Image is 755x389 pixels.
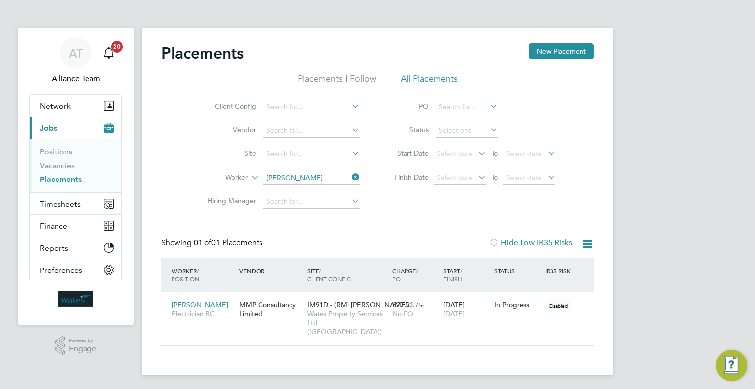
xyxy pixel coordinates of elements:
[307,300,414,309] span: IM91D - (RM) [PERSON_NAME]…
[69,336,96,345] span: Powered by
[506,173,542,182] span: Select date
[30,215,121,237] button: Finance
[40,161,75,170] a: Vacancies
[161,238,264,248] div: Showing
[307,309,387,336] span: Wates Property Services Ltd ([GEOGRAPHIC_DATA])
[488,171,501,183] span: To
[716,350,747,381] button: Engage Resource Center
[401,73,458,90] li: All Placements
[436,100,498,114] input: Search for...
[237,262,305,280] div: Vendor
[392,300,414,309] span: £27.91
[543,262,577,280] div: IR35 Risk
[18,28,134,325] nav: Main navigation
[384,102,429,111] label: PO
[443,309,465,318] span: [DATE]
[200,196,256,205] label: Hiring Manager
[111,41,123,53] span: 20
[40,175,82,184] a: Placements
[488,147,501,160] span: To
[55,336,97,355] a: Powered byEngage
[69,345,96,353] span: Engage
[307,267,351,283] span: / Client Config
[237,296,305,323] div: MMP Consultancy Limited
[40,123,57,133] span: Jobs
[29,73,122,85] span: Alliance Team
[69,47,83,60] span: AT
[30,237,121,259] button: Reports
[506,150,542,158] span: Select date
[263,171,360,185] input: Search for...
[545,299,572,312] span: Disabled
[30,259,121,281] button: Preferences
[416,301,424,309] span: / hr
[172,267,199,283] span: / Position
[40,101,71,111] span: Network
[99,37,118,69] a: 20
[392,267,418,283] span: / PO
[29,291,122,307] a: Go to home page
[172,309,234,318] span: Electrician BC
[263,124,360,138] input: Search for...
[384,149,429,158] label: Start Date
[263,148,360,161] input: Search for...
[191,173,248,182] label: Worker
[494,300,541,309] div: In Progress
[392,309,413,318] span: No PO
[200,125,256,134] label: Vendor
[305,262,390,288] div: Site
[30,193,121,214] button: Timesheets
[384,173,429,181] label: Finish Date
[29,37,122,85] a: ATAlliance Team
[436,124,498,138] input: Select one
[441,296,492,323] div: [DATE]
[194,238,262,248] span: 01 Placements
[40,266,82,275] span: Preferences
[30,139,121,192] div: Jobs
[40,221,67,231] span: Finance
[40,199,81,209] span: Timesheets
[437,150,472,158] span: Select date
[169,262,237,288] div: Worker
[384,125,429,134] label: Status
[200,149,256,158] label: Site
[40,243,68,253] span: Reports
[30,117,121,139] button: Jobs
[443,267,462,283] span: / Finish
[441,262,492,288] div: Start
[390,262,441,288] div: Charge
[200,102,256,111] label: Client Config
[489,238,572,248] label: Hide Low IR35 Risks
[263,195,360,209] input: Search for...
[58,291,93,307] img: wates-logo-retina.png
[263,100,360,114] input: Search for...
[298,73,376,90] li: Placements I Follow
[40,147,72,156] a: Positions
[169,295,594,303] a: [PERSON_NAME]Electrician BCMMP Consultancy LimitedIM91D - (RM) [PERSON_NAME]…Wates Property Servi...
[30,95,121,117] button: Network
[172,300,228,309] span: [PERSON_NAME]
[529,43,594,59] button: New Placement
[194,238,211,248] span: 01 of
[161,43,244,63] h2: Placements
[492,262,543,280] div: Status
[437,173,472,182] span: Select date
